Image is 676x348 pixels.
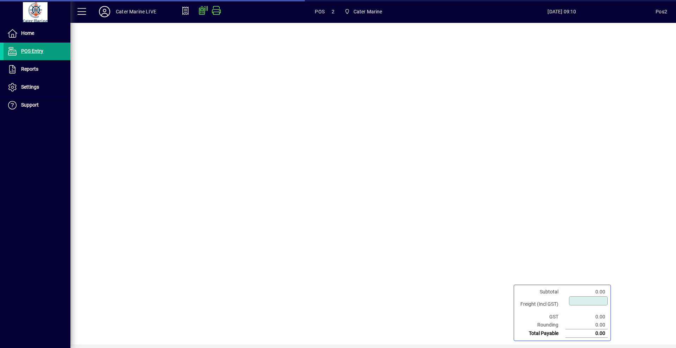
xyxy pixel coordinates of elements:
a: Support [4,96,70,114]
span: 2 [332,6,334,17]
td: Rounding [517,321,565,329]
span: Settings [21,84,39,90]
td: 0.00 [565,321,608,329]
a: Settings [4,78,70,96]
td: Total Payable [517,329,565,338]
td: Freight (Incl GST) [517,296,565,313]
span: Cater Marine [353,6,382,17]
td: Subtotal [517,288,565,296]
div: Pos2 [656,6,667,17]
td: GST [517,313,565,321]
div: Cater Marine LIVE [116,6,156,17]
td: 0.00 [565,329,608,338]
td: 0.00 [565,313,608,321]
span: Home [21,30,34,36]
span: Reports [21,66,38,72]
td: 0.00 [565,288,608,296]
span: Support [21,102,39,108]
span: POS [315,6,325,17]
a: Home [4,25,70,42]
span: POS Entry [21,48,43,54]
button: Profile [93,5,116,18]
a: Reports [4,61,70,78]
span: Cater Marine [342,5,385,18]
span: [DATE] 09:10 [468,6,656,17]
